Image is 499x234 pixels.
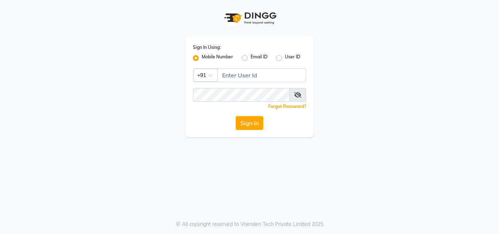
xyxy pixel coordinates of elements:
input: Username [217,68,306,82]
label: Sign In Using: [193,44,221,51]
input: Username [193,88,290,102]
button: Sign In [236,116,263,130]
label: User ID [285,54,300,62]
img: logo1.svg [220,7,279,29]
label: Email ID [251,54,267,62]
label: Mobile Number [202,54,233,62]
a: Forgot Password? [268,104,306,109]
